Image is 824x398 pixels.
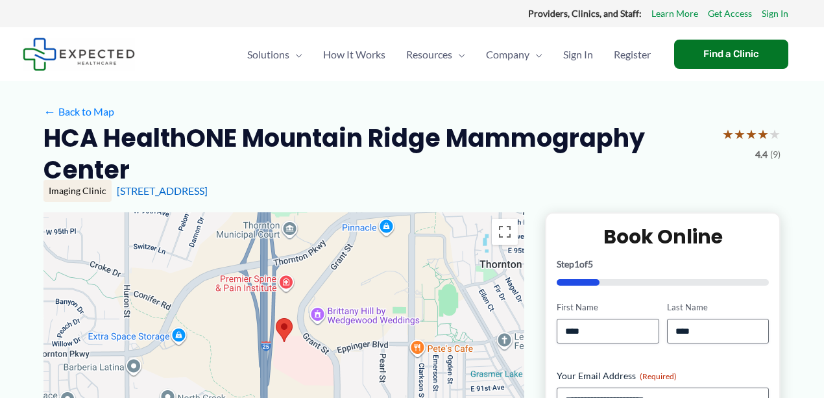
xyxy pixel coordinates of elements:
[557,224,769,249] h2: Book Online
[745,122,757,146] span: ★
[762,5,788,22] a: Sign In
[708,5,752,22] a: Get Access
[588,258,593,269] span: 5
[557,301,659,314] label: First Name
[674,40,788,69] a: Find a Clinic
[313,32,396,77] a: How It Works
[755,146,768,163] span: 4.4
[476,32,553,77] a: CompanyMenu Toggle
[757,122,769,146] span: ★
[396,32,476,77] a: ResourcesMenu Toggle
[557,369,769,382] label: Your Email Address
[640,371,677,381] span: (Required)
[323,32,385,77] span: How It Works
[528,8,642,19] strong: Providers, Clinics, and Staff:
[43,122,712,186] h2: HCA HealthONE Mountain Ridge Mammography Center
[237,32,661,77] nav: Primary Site Navigation
[492,219,518,245] button: Toggle fullscreen view
[769,122,781,146] span: ★
[722,122,734,146] span: ★
[23,38,135,71] img: Expected Healthcare Logo - side, dark font, small
[117,184,208,197] a: [STREET_ADDRESS]
[770,146,781,163] span: (9)
[486,32,529,77] span: Company
[529,32,542,77] span: Menu Toggle
[614,32,651,77] span: Register
[563,32,593,77] span: Sign In
[651,5,698,22] a: Learn More
[574,258,579,269] span: 1
[43,105,56,118] span: ←
[43,180,112,202] div: Imaging Clinic
[557,260,769,269] p: Step of
[289,32,302,77] span: Menu Toggle
[452,32,465,77] span: Menu Toggle
[553,32,603,77] a: Sign In
[603,32,661,77] a: Register
[247,32,289,77] span: Solutions
[734,122,745,146] span: ★
[406,32,452,77] span: Resources
[237,32,313,77] a: SolutionsMenu Toggle
[667,301,769,314] label: Last Name
[43,102,114,121] a: ←Back to Map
